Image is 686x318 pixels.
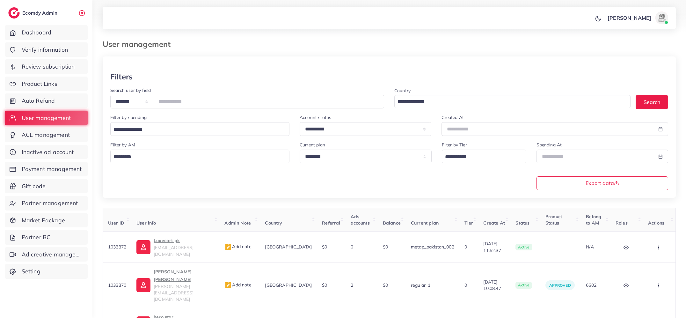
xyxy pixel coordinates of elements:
span: active [515,282,532,289]
h2: Ecomdy Admin [22,10,59,16]
span: approved [549,283,571,288]
span: $0 [383,282,388,288]
p: [PERSON_NAME] [PERSON_NAME] [154,268,214,283]
span: Belong to AM [586,214,601,226]
span: [PERSON_NAME][EMAIL_ADDRESS][DOMAIN_NAME] [154,284,193,302]
label: Filter by spending [110,114,147,121]
span: 1033372 [108,244,126,250]
span: User ID [108,220,124,226]
img: avatar [655,11,668,24]
h3: Filters [110,72,133,81]
input: Search for option [111,152,281,162]
div: Search for option [394,95,631,108]
a: Partner BC [5,230,88,245]
span: Balance [383,220,401,226]
span: Payment management [22,165,82,173]
span: Auto Refund [22,97,55,105]
span: Add note [224,244,251,249]
input: Search for option [111,125,281,135]
a: Product Links [5,77,88,91]
span: 0 [351,244,353,250]
span: Roles [616,220,628,226]
input: Search for option [443,152,518,162]
a: Auto Refund [5,93,88,108]
a: Dashboard [5,25,88,40]
span: 0 [464,282,467,288]
img: logo [8,7,20,18]
a: Inactive ad account [5,145,88,159]
a: ACL management [5,128,88,142]
a: Payment management [5,162,88,176]
span: $0 [322,244,327,250]
h3: User management [103,40,176,49]
span: Ads accounts [351,214,370,226]
span: ACL management [22,131,70,139]
img: admin_note.cdd0b510.svg [224,243,232,251]
span: Ad creative management [22,250,83,259]
p: Luxecart pk [154,237,214,244]
a: Market Package [5,213,88,228]
div: Search for option [442,150,526,163]
label: Filter by Tier [442,142,467,148]
label: Spending At [536,142,562,148]
span: [DATE] 10:08:47 [483,279,505,292]
span: Verify information [22,46,68,54]
a: Ad creative management [5,247,88,262]
span: metap_pakistan_002 [411,244,454,250]
a: Luxecart pk[EMAIL_ADDRESS][DOMAIN_NAME] [136,237,214,257]
span: Partner management [22,199,78,207]
span: Referral [322,220,340,226]
span: Status [515,220,529,226]
a: logoEcomdy Admin [8,7,59,18]
a: [PERSON_NAME]avatar [604,11,671,24]
span: Dashboard [22,28,51,37]
label: Search user by field [110,87,151,93]
span: Product Links [22,80,57,88]
div: Search for option [110,150,289,163]
span: User management [22,114,71,122]
img: ic-user-info.36bf1079.svg [136,240,150,254]
img: admin_note.cdd0b510.svg [224,281,232,289]
span: 6602 [586,282,596,288]
a: Gift code [5,179,88,194]
span: [EMAIL_ADDRESS][DOMAIN_NAME] [154,245,193,257]
a: [PERSON_NAME] [PERSON_NAME][PERSON_NAME][EMAIL_ADDRESS][DOMAIN_NAME] [136,268,214,303]
span: 1033370 [108,282,126,288]
button: Search [636,95,668,109]
label: Created At [442,114,464,121]
a: Verify information [5,42,88,57]
span: Product Status [545,214,562,226]
a: Review subscription [5,59,88,74]
span: 0 [464,244,467,250]
a: Partner management [5,196,88,211]
span: Add note [224,282,251,288]
span: Create At [483,220,505,226]
span: [GEOGRAPHIC_DATA] [265,282,312,288]
a: User management [5,111,88,125]
span: Review subscription [22,63,75,71]
label: Filter by AM [110,142,135,148]
span: [GEOGRAPHIC_DATA] [265,244,312,250]
span: Inactive ad account [22,148,74,156]
span: regular_1 [411,282,430,288]
span: active [515,244,532,251]
label: Country [394,87,411,94]
p: [PERSON_NAME] [608,14,651,22]
span: [DATE] 11:52:37 [483,240,505,254]
span: Setting [22,267,40,276]
span: Country [265,220,282,226]
span: User info [136,220,156,226]
label: Account status [300,114,331,121]
img: ic-user-info.36bf1079.svg [136,278,150,292]
span: $0 [383,244,388,250]
span: N/A [586,244,594,250]
span: Gift code [22,182,46,190]
span: Actions [648,220,664,226]
span: Market Package [22,216,65,225]
span: Partner BC [22,233,51,241]
span: Current plan [411,220,439,226]
span: $0 [322,282,327,288]
button: Export data [536,176,668,190]
a: Setting [5,264,88,279]
div: Search for option [110,122,289,136]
